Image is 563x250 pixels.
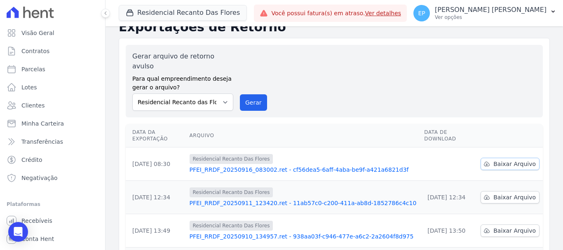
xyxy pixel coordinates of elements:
th: Data de Download [421,124,477,147]
label: Para qual empreendimento deseja gerar o arquivo? [132,71,233,92]
span: Transferências [21,138,63,146]
span: Residencial Recanto Das Flores [190,221,273,231]
a: Clientes [3,97,102,114]
span: Residencial Recanto Das Flores [190,187,273,197]
span: Clientes [21,101,45,110]
div: Plataformas [7,199,99,209]
a: Baixar Arquivo [481,224,540,237]
p: Ver opções [435,14,547,21]
a: Lotes [3,79,102,96]
span: Residencial Recanto Das Flores [190,154,273,164]
th: Arquivo [186,124,421,147]
button: EP [PERSON_NAME] [PERSON_NAME] Ver opções [407,2,563,25]
label: Gerar arquivo de retorno avulso [132,51,233,71]
a: Contratos [3,43,102,59]
a: Transferências [3,133,102,150]
span: Minha Carteira [21,119,64,128]
a: Conta Hent [3,231,102,247]
a: PFEI_RRDF_20250916_083002.ret - cf56dea5-6aff-4aba-be9f-a421a6821d3f [190,166,418,174]
button: Gerar [240,94,267,111]
th: Data da Exportação [126,124,186,147]
a: PFEI_RRDF_20250910_134957.ret - 938aa03f-c946-477e-a6c2-2a2604f8d975 [190,232,418,241]
td: [DATE] 08:30 [126,147,186,181]
span: Baixar Arquivo [493,193,536,201]
span: Contratos [21,47,49,55]
span: Crédito [21,156,42,164]
a: Baixar Arquivo [481,158,540,170]
a: Negativação [3,170,102,186]
a: Recebíveis [3,213,102,229]
span: Lotes [21,83,37,91]
span: Visão Geral [21,29,54,37]
span: Conta Hent [21,235,54,243]
div: Open Intercom Messenger [8,222,28,242]
p: [PERSON_NAME] [PERSON_NAME] [435,6,547,14]
td: [DATE] 12:34 [421,181,477,214]
a: Visão Geral [3,25,102,41]
a: Ver detalhes [365,10,401,16]
span: Parcelas [21,65,45,73]
td: [DATE] 12:34 [126,181,186,214]
a: Crédito [3,152,102,168]
span: Baixar Arquivo [493,160,536,168]
button: Residencial Recanto Das Flores [119,5,247,21]
span: Negativação [21,174,58,182]
span: Você possui fatura(s) em atraso. [271,9,401,18]
a: Minha Carteira [3,115,102,132]
span: EP [418,10,425,16]
td: [DATE] 13:50 [421,214,477,248]
span: Recebíveis [21,217,52,225]
h2: Exportações de Retorno [119,20,550,35]
a: PFEI_RRDF_20250911_123420.ret - 11ab57c0-c200-411a-ab8d-1852786c4c10 [190,199,418,207]
span: Baixar Arquivo [493,227,536,235]
a: Parcelas [3,61,102,77]
td: [DATE] 13:49 [126,214,186,248]
a: Baixar Arquivo [481,191,540,203]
